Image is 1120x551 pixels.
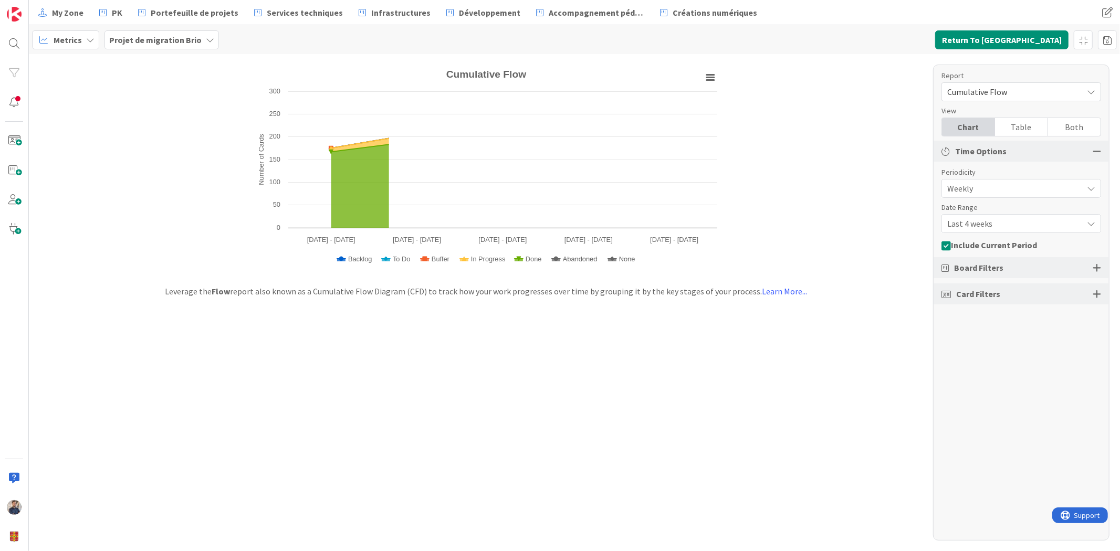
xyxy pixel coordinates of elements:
[32,3,90,22] a: My Zone
[269,178,280,186] text: 100
[440,3,527,22] a: Développement
[673,6,757,19] span: Créations numériques
[995,118,1048,136] div: Table
[371,6,431,19] span: Infrastructures
[269,155,280,163] text: 150
[54,34,82,46] span: Metrics
[7,500,22,515] img: MW
[941,167,1091,178] div: Periodicity
[955,145,1007,157] span: Time Options
[151,6,238,19] span: Portefeuille de projets
[619,255,635,263] span: None
[132,3,245,22] a: Portefeuille de projets
[7,7,22,22] img: Visit kanbanzone.com
[250,65,723,274] svg: Cumulative Flow
[22,2,48,14] span: Support
[526,255,542,263] span: Done
[269,110,280,118] text: 250
[112,6,122,19] span: PK
[563,255,597,263] span: Abandoned
[956,288,1000,300] span: Card Filters
[269,132,280,140] text: 200
[549,6,644,19] span: Accompagnement pédagogique
[446,69,527,80] text: Cumulative Flow
[348,255,372,263] span: Backlog
[459,6,520,19] span: Développement
[471,255,505,263] span: In Progress
[144,285,829,298] div: Leverage the report also known as a Cumulative Flow Diagram (CFD) to track how your work progress...
[479,236,527,243] text: [DATE] - [DATE]
[273,200,280,208] text: 50
[267,6,343,19] span: Services techniques
[650,236,698,243] text: [DATE] - [DATE]
[393,236,441,243] text: [DATE] - [DATE]
[941,202,1091,213] div: Date Range
[432,255,449,263] span: Buffer
[942,118,995,136] div: Chart
[941,237,1037,253] button: Include Current Period
[564,236,613,243] text: [DATE] - [DATE]
[257,134,265,185] text: Number of Cards
[212,286,231,296] b: Flow
[951,240,1037,250] span: Include Current Period
[935,30,1069,49] button: Return To [GEOGRAPHIC_DATA]
[530,3,651,22] a: Accompagnement pédagogique
[1048,118,1101,136] div: Both
[954,261,1003,274] span: Board Filters
[277,224,280,231] text: 0
[352,3,437,22] a: Infrastructures
[393,255,410,263] span: To Do
[941,70,1091,81] div: Report
[654,3,763,22] a: Créations numériques
[307,236,355,243] text: [DATE] - [DATE]
[7,529,22,544] img: avatar
[762,286,808,296] a: Learn More...
[109,35,202,45] b: Projet de migration Brio
[947,216,1077,231] span: Last 4 weeks
[947,84,1077,99] span: Cumulative Flow
[248,3,349,22] a: Services techniques
[947,181,1077,196] span: Weekly
[941,105,1091,116] div: View
[52,6,83,19] span: My Zone
[269,87,280,95] text: 300
[93,3,129,22] a: PK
